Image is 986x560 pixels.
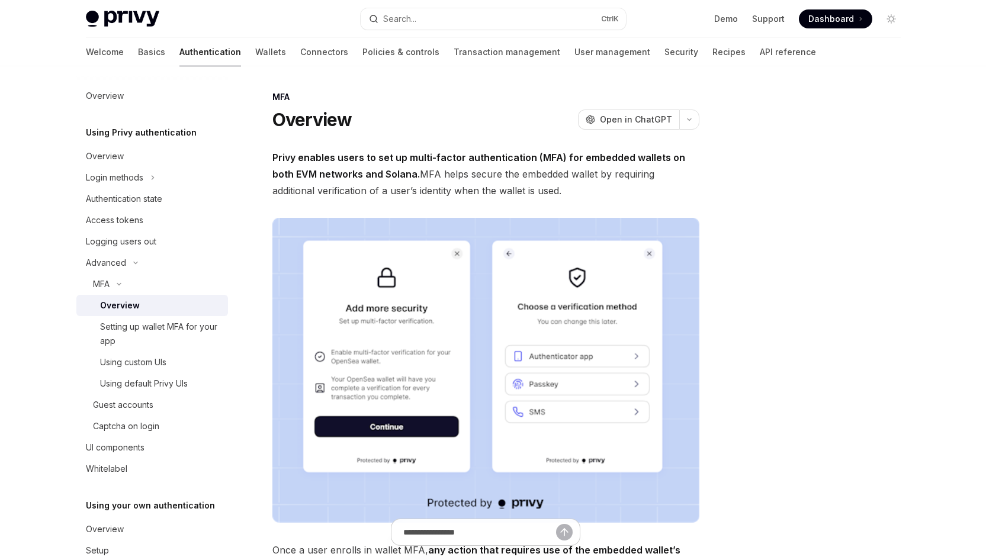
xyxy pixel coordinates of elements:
[383,12,416,26] div: Search...
[138,38,165,66] a: Basics
[86,522,124,536] div: Overview
[361,8,626,30] button: Search...CtrlK
[86,234,156,249] div: Logging users out
[808,13,854,25] span: Dashboard
[100,376,188,391] div: Using default Privy UIs
[86,462,127,476] div: Whitelabel
[300,38,348,66] a: Connectors
[600,114,672,125] span: Open in ChatGPT
[76,231,228,252] a: Logging users out
[86,38,124,66] a: Welcome
[799,9,872,28] a: Dashboard
[272,91,699,103] div: MFA
[76,519,228,540] a: Overview
[86,440,144,455] div: UI components
[76,188,228,210] a: Authentication state
[556,524,573,540] button: Send message
[100,355,166,369] div: Using custom UIs
[76,352,228,373] a: Using custom UIs
[76,85,228,107] a: Overview
[86,213,143,227] div: Access tokens
[712,38,746,66] a: Recipes
[76,210,228,231] a: Access tokens
[714,13,738,25] a: Demo
[664,38,698,66] a: Security
[578,110,679,130] button: Open in ChatGPT
[76,437,228,458] a: UI components
[76,394,228,416] a: Guest accounts
[93,277,110,291] div: MFA
[76,316,228,352] a: Setting up wallet MFA for your app
[76,458,228,479] a: Whitelabel
[362,38,439,66] a: Policies & controls
[86,149,124,163] div: Overview
[86,125,197,140] h5: Using Privy authentication
[76,373,228,394] a: Using default Privy UIs
[272,218,699,523] img: images/MFA.png
[86,170,143,185] div: Login methods
[272,109,352,130] h1: Overview
[76,146,228,167] a: Overview
[100,298,140,313] div: Overview
[760,38,816,66] a: API reference
[86,256,126,270] div: Advanced
[86,192,162,206] div: Authentication state
[86,11,159,27] img: light logo
[179,38,241,66] a: Authentication
[93,398,153,412] div: Guest accounts
[752,13,785,25] a: Support
[272,149,699,199] span: MFA helps secure the embedded wallet by requiring additional verification of a user’s identity wh...
[255,38,286,66] a: Wallets
[601,14,619,24] span: Ctrl K
[86,543,109,558] div: Setup
[93,419,159,433] div: Captcha on login
[76,295,228,316] a: Overview
[76,416,228,437] a: Captcha on login
[574,38,650,66] a: User management
[100,320,221,348] div: Setting up wallet MFA for your app
[86,498,215,513] h5: Using your own authentication
[454,38,560,66] a: Transaction management
[882,9,901,28] button: Toggle dark mode
[86,89,124,103] div: Overview
[272,152,685,180] strong: Privy enables users to set up multi-factor authentication (MFA) for embedded wallets on both EVM ...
